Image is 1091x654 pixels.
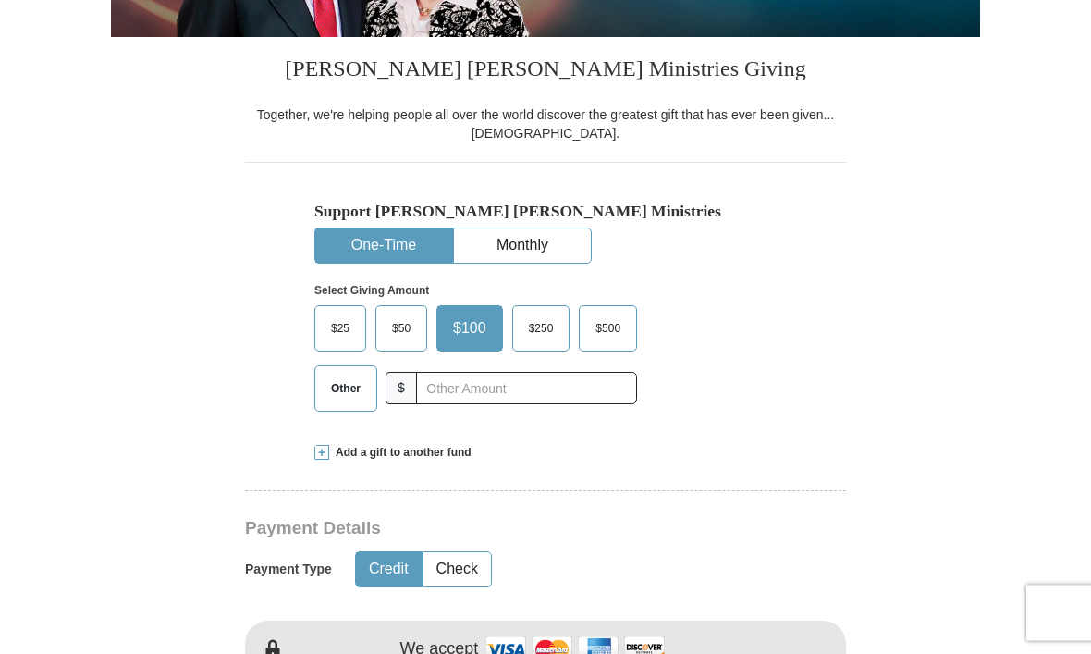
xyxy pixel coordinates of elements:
[423,553,491,587] button: Check
[444,315,496,343] span: $100
[245,519,717,540] h3: Payment Details
[245,38,846,106] h3: [PERSON_NAME] [PERSON_NAME] Ministries Giving
[586,315,630,343] span: $500
[322,315,359,343] span: $25
[245,562,332,578] h5: Payment Type
[454,229,591,264] button: Monthly
[416,373,637,405] input: Other Amount
[245,106,846,143] div: Together, we're helping people all over the world discover the greatest gift that has ever been g...
[329,446,472,462] span: Add a gift to another fund
[322,376,370,403] span: Other
[315,229,452,264] button: One-Time
[314,203,777,222] h5: Support [PERSON_NAME] [PERSON_NAME] Ministries
[520,315,563,343] span: $250
[314,285,429,298] strong: Select Giving Amount
[383,315,420,343] span: $50
[386,373,417,405] span: $
[356,553,422,587] button: Credit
